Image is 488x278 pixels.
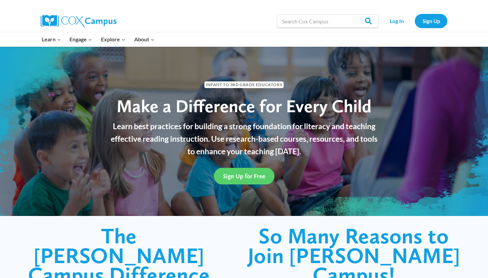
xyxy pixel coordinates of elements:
[223,173,265,180] span: Sign Up for Free
[117,95,371,117] span: Make a Difference for Every Child
[277,14,379,28] input: Search Cox Campus
[382,14,447,28] nav: Secondary Navigation
[37,32,159,46] nav: Primary Navigation
[214,168,274,184] a: Sign Up for Free
[204,81,284,88] span: Infant to 3rd Grade Educators
[41,15,117,27] img: Cox Campus
[42,35,61,44] span: Learn
[69,35,92,44] span: Engage
[415,14,447,28] a: Sign Up
[382,14,411,28] a: Log In
[107,120,381,157] p: Learn best practices for building a strong foundation for literacy and teaching effective reading...
[134,35,155,44] span: About
[101,35,125,44] span: Explore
